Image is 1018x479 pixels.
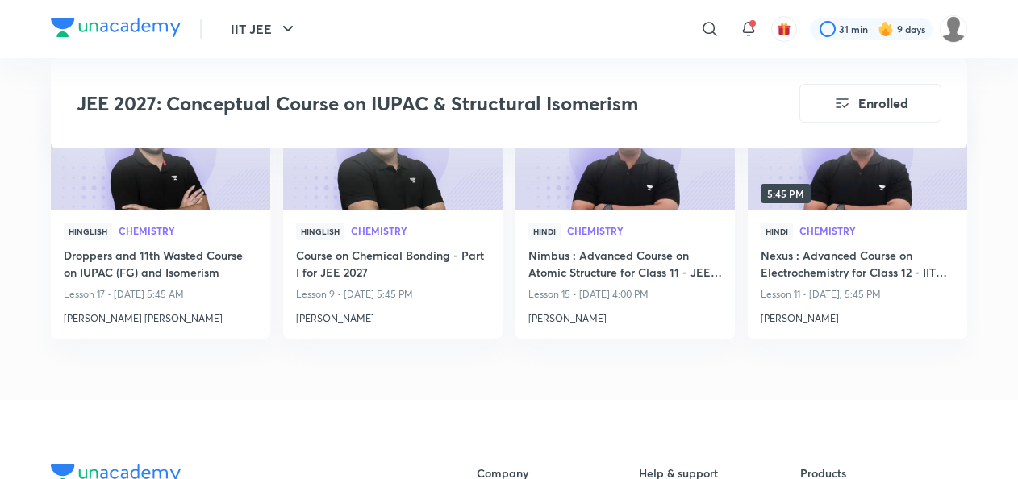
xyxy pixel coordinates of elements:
[64,247,257,284] a: Droppers and 11th Wasted Course on IUPAC (FG) and Isomerism
[64,223,112,240] span: Hinglish
[296,223,344,240] span: Hinglish
[221,13,307,45] button: IIT JEE
[567,226,722,235] span: Chemistry
[799,226,954,235] span: Chemistry
[878,21,894,37] img: streak
[51,18,181,37] img: Company Logo
[761,184,811,203] span: 5:45 PM
[283,87,503,210] a: new-thumbnail
[296,284,490,305] p: Lesson 9 • [DATE] 5:45 PM
[761,305,954,326] a: [PERSON_NAME]
[64,305,257,326] a: [PERSON_NAME] [PERSON_NAME]
[761,223,793,240] span: Hindi
[119,226,257,237] a: Chemistry
[771,16,797,42] button: avatar
[777,22,791,36] img: avatar
[51,87,270,210] a: new-thumbnail
[761,247,954,284] a: Nexus : Advanced Course on Electrochemistry for Class 12 - IIT JEE 2026
[745,86,969,211] img: new-thumbnail
[761,284,954,305] p: Lesson 11 • [DATE], 5:45 PM
[296,305,490,326] a: [PERSON_NAME]
[48,86,272,211] img: new-thumbnail
[748,87,967,210] a: new-thumbnail5:45 PM
[940,15,967,43] img: Shashwat Mathur
[119,226,257,235] span: Chemistry
[528,284,722,305] p: Lesson 15 • [DATE] 4:00 PM
[513,86,736,211] img: new-thumbnail
[351,226,490,235] span: Chemistry
[281,86,504,211] img: new-thumbnail
[351,226,490,237] a: Chemistry
[515,87,735,210] a: new-thumbnail
[799,226,954,237] a: Chemistry
[528,223,561,240] span: Hindi
[799,84,941,123] button: Enrolled
[296,247,490,284] a: Course on Chemical Bonding - Part I for JEE 2027
[51,18,181,41] a: Company Logo
[64,284,257,305] p: Lesson 17 • [DATE] 5:45 AM
[528,247,722,284] a: Nimbus : Advanced Course on Atomic Structure for Class 11 - JEE 2027
[77,92,708,115] h3: JEE 2027: Conceptual Course on IUPAC & Structural Isomerism
[567,226,722,237] a: Chemistry
[528,305,722,326] a: [PERSON_NAME]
